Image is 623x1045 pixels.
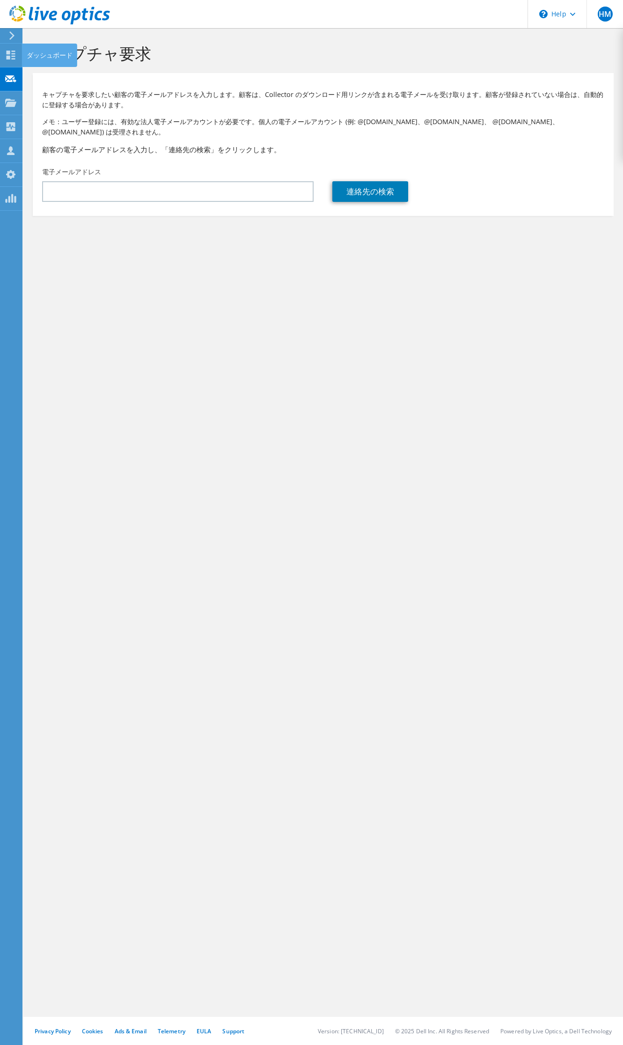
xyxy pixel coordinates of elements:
[158,1027,185,1035] a: Telemetry
[42,89,604,110] p: キャプチャを要求したい顧客の電子メールアドレスを入力します。顧客は、Collector のダウンロード用リンクが含まれる電子メールを受け取ります。顧客が登録されていない場合は、自動的に登録する場...
[22,44,77,67] div: ダッシュボード
[42,167,101,177] label: 電子メールアドレス
[82,1027,103,1035] a: Cookies
[500,1027,612,1035] li: Powered by Live Optics, a Dell Technology
[197,1027,211,1035] a: EULA
[37,44,604,63] h1: キャプチャ要求
[395,1027,489,1035] li: © 2025 Dell Inc. All Rights Reserved
[222,1027,244,1035] a: Support
[35,1027,71,1035] a: Privacy Policy
[332,181,408,202] a: 連絡先の検索
[42,117,604,137] p: メモ：ユーザー登録には、有効な法人電子メールアカウントが必要です。個人の電子メールアカウント (例: @[DOMAIN_NAME]、@[DOMAIN_NAME]、 @[DOMAIN_NAME]、...
[42,144,604,155] h3: 顧客の電子メールアドレスを入力し、「連絡先の検索」をクリックします。
[539,10,548,18] svg: \n
[598,7,613,22] span: HM
[318,1027,384,1035] li: Version: [TECHNICAL_ID]
[115,1027,147,1035] a: Ads & Email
